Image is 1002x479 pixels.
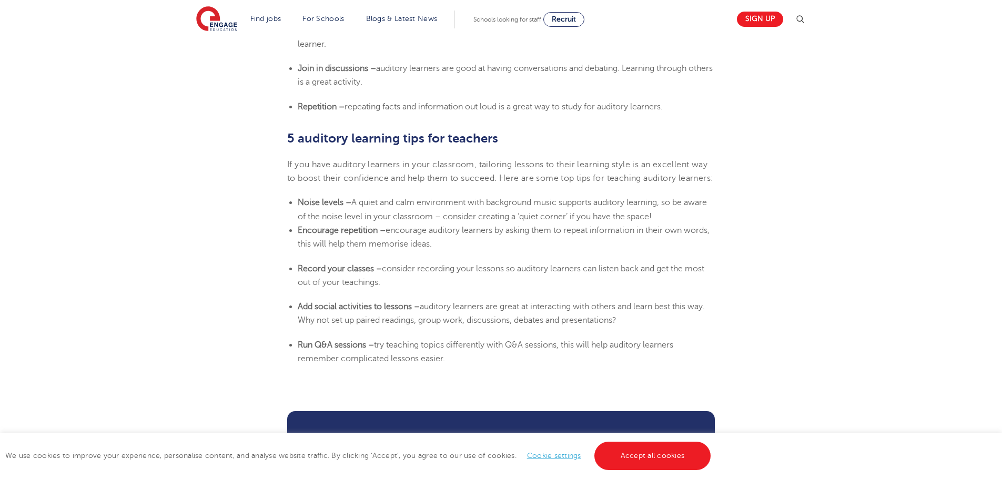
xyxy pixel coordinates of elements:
a: For Schools [302,15,344,23]
img: Engage Education [196,6,237,33]
a: Blogs & Latest News [366,15,438,23]
a: Find jobs [250,15,281,23]
span: auditory learners are good at having conversations and debating. Learning through others is a gre... [298,64,713,87]
span: encourage auditory learners by asking them to repeat information in their own words, this will he... [298,226,710,249]
b: Add social activities to lessons – [298,302,420,311]
span: consider recording your lessons so auditory learners can listen back and get the most out of your... [298,264,704,287]
a: Accept all cookies [594,442,711,470]
b: Repetition – [298,102,345,111]
span: when focussing, having background music playing will help you focus as an auditory learner. [298,25,711,48]
span: Recruit [552,15,576,23]
b: Run Q&A sessions – [298,340,374,350]
span: repeating facts and information out loud is a great way to study for auditory learners. [345,102,663,111]
b: Noise levels – [298,198,351,207]
a: Cookie settings [527,452,581,460]
b: Encourage repetition – [298,226,386,235]
b: 5 auditory learning tips for teachers [287,131,498,146]
b: Join in discussions – [298,64,376,73]
span: We use cookies to improve your experience, personalise content, and analyse website traffic. By c... [5,452,713,460]
a: Sign up [737,12,783,27]
b: Record your classes – [298,264,382,273]
span: Schools looking for staff [473,16,541,23]
span: If you have auditory learners in your classroom, tailoring lessons to their learning style is an ... [287,160,713,183]
span: auditory learners are great at interacting with others and learn best this way. Why not set up pa... [298,302,705,325]
span: try teaching topics differently with Q&A sessions, this will help auditory learners remember comp... [298,340,673,363]
span: A quiet and calm environment with background music supports auditory learning, so be aware of the... [298,198,707,221]
a: Recruit [543,12,584,27]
